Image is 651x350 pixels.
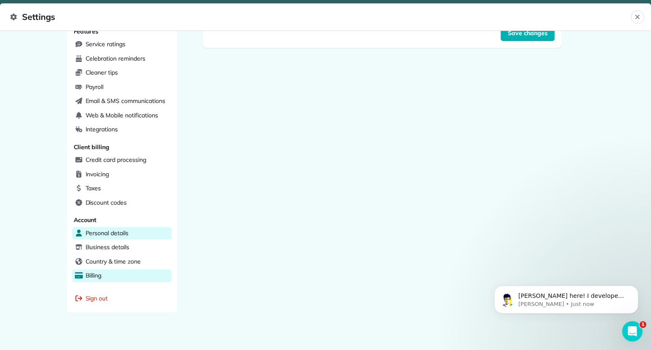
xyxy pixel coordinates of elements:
span: 1 [640,321,646,328]
span: Celebration reminders [86,54,145,63]
iframe: Intercom notifications message [481,268,651,327]
iframe: Intercom live chat [622,321,643,342]
a: Personal details [72,227,172,240]
span: [PERSON_NAME] here! I developed the software you're currently trialing (though I have help now!) ... [37,25,146,116]
button: Close [631,10,644,24]
a: Invoicing [72,168,172,181]
a: Celebration reminders [72,53,172,65]
span: Settings [10,10,631,24]
span: Personal details [86,229,128,237]
span: Save changes [508,29,548,37]
span: Service ratings [86,40,125,48]
a: Integrations [72,123,172,136]
span: Email & SMS communications [86,97,165,105]
a: Country & time zone [72,256,172,268]
span: Discount codes [86,198,127,207]
span: Integrations [86,125,118,133]
span: Invoicing [86,170,109,178]
p: Message from Alexandre, sent Just now [37,33,146,40]
a: Payroll [72,81,172,94]
a: Billing [72,269,172,282]
a: Business details [72,241,172,254]
span: Cleaner tips [86,68,118,77]
span: Payroll [86,83,104,91]
button: Save changes [501,25,555,41]
span: Account [74,216,97,224]
span: Billing [86,271,102,280]
a: Discount codes [72,197,172,209]
a: Email & SMS communications [72,95,172,108]
span: Business details [86,243,129,251]
span: Client billing [74,143,109,151]
span: Sign out [86,294,108,303]
a: Web & Mobile notifications [72,109,172,122]
span: Features [74,28,99,35]
a: Cleaner tips [72,67,172,79]
span: Web & Mobile notifications [86,111,158,119]
span: Taxes [86,184,101,192]
a: Taxes [72,182,172,195]
a: Credit card processing [72,154,172,167]
a: Service ratings [72,38,172,51]
span: Country & time zone [86,257,141,266]
span: Credit card processing [86,156,146,164]
a: Sign out [72,292,172,305]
